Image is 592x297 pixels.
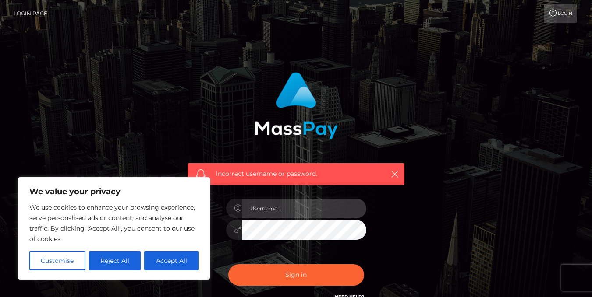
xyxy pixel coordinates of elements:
p: We value your privacy [29,186,199,197]
a: Login [544,4,577,23]
input: Username... [242,199,366,218]
button: Sign in [228,264,364,286]
button: Reject All [89,251,141,270]
button: Customise [29,251,85,270]
img: MassPay Login [255,72,338,139]
button: Accept All [144,251,199,270]
a: Login Page [14,4,47,23]
span: Incorrect username or password. [216,169,376,178]
p: We use cookies to enhance your browsing experience, serve personalised ads or content, and analys... [29,202,199,244]
div: We value your privacy [18,177,210,280]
